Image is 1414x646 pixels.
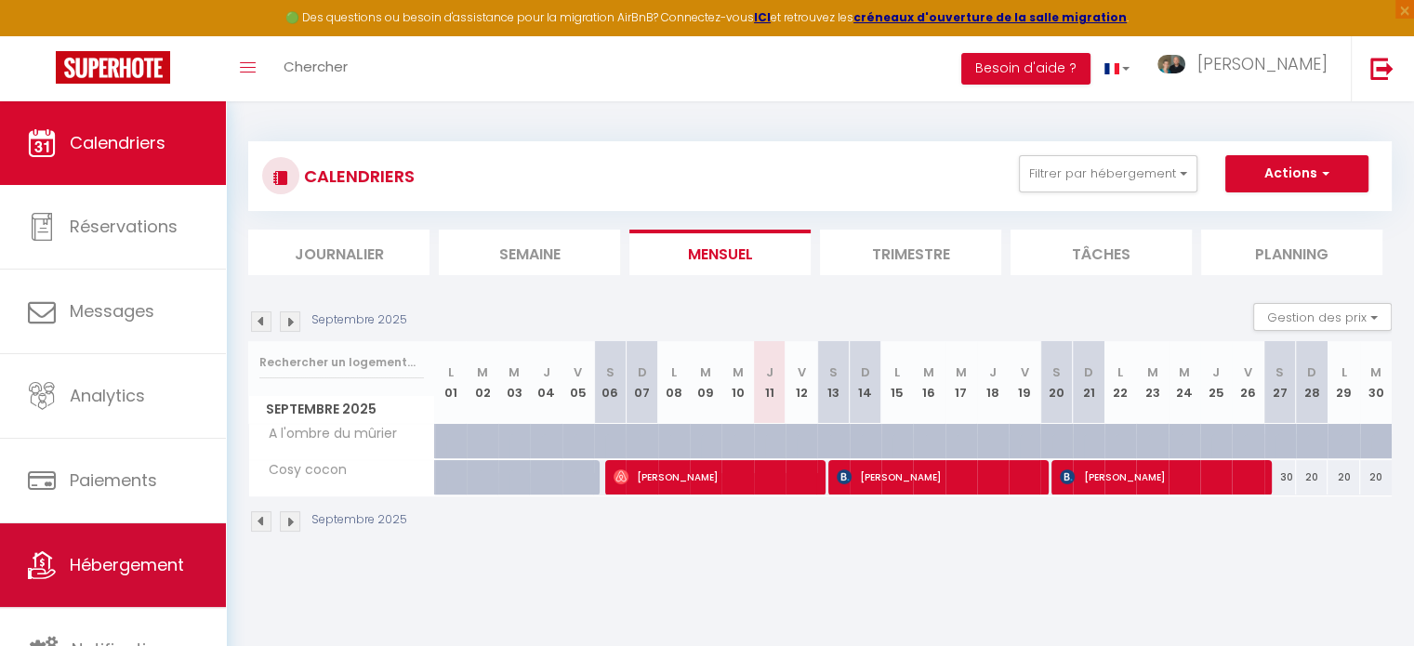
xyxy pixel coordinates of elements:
[658,341,690,424] th: 08
[923,363,934,381] abbr: M
[477,363,488,381] abbr: M
[913,341,945,424] th: 16
[721,341,753,424] th: 10
[1244,363,1252,381] abbr: V
[1019,155,1197,192] button: Filtrer par hébergement
[850,341,881,424] th: 14
[70,468,157,492] span: Paiements
[15,7,71,63] button: Ouvrir le widget de chat LiveChat
[70,131,165,154] span: Calendriers
[881,341,913,424] th: 15
[732,363,743,381] abbr: M
[70,299,154,323] span: Messages
[574,363,582,381] abbr: V
[70,215,178,238] span: Réservations
[894,363,900,381] abbr: L
[1253,303,1392,331] button: Gestion des prix
[448,363,454,381] abbr: L
[671,363,677,381] abbr: L
[817,341,849,424] th: 13
[562,341,594,424] th: 05
[798,363,806,381] abbr: V
[594,341,626,424] th: 06
[1084,363,1093,381] abbr: D
[638,363,647,381] abbr: D
[1169,341,1200,424] th: 24
[249,396,434,423] span: Septembre 2025
[700,363,711,381] abbr: M
[509,363,520,381] abbr: M
[311,311,407,329] p: Septembre 2025
[1197,52,1328,75] span: [PERSON_NAME]
[853,9,1127,25] strong: créneaux d'ouverture de la salle migration
[1073,341,1104,424] th: 21
[1104,341,1136,424] th: 22
[829,363,838,381] abbr: S
[1200,341,1232,424] th: 25
[977,341,1009,424] th: 18
[252,460,351,481] span: Cosy cocon
[1117,363,1123,381] abbr: L
[614,459,813,494] span: [PERSON_NAME]
[439,230,620,275] li: Semaine
[1370,57,1394,80] img: logout
[1157,55,1185,73] img: ...
[626,341,657,424] th: 07
[837,459,1037,494] span: [PERSON_NAME]
[1143,36,1351,101] a: ... [PERSON_NAME]
[945,341,977,424] th: 17
[248,230,429,275] li: Journalier
[861,363,870,381] abbr: D
[435,341,467,424] th: 01
[56,51,170,84] img: Super Booking
[1360,460,1392,494] div: 20
[1341,363,1346,381] abbr: L
[1212,363,1220,381] abbr: J
[1370,363,1381,381] abbr: M
[1232,341,1263,424] th: 26
[1060,459,1260,494] span: [PERSON_NAME]
[690,341,721,424] th: 09
[311,511,407,529] p: Septembre 2025
[70,553,184,576] span: Hébergement
[956,363,967,381] abbr: M
[1296,460,1328,494] div: 20
[1147,363,1158,381] abbr: M
[961,53,1090,85] button: Besoin d'aide ?
[786,341,817,424] th: 12
[530,341,562,424] th: 04
[1011,230,1192,275] li: Tâches
[252,424,402,444] span: A l'ombre du mûrier
[766,363,773,381] abbr: J
[1179,363,1190,381] abbr: M
[498,341,530,424] th: 03
[1360,341,1392,424] th: 30
[989,363,997,381] abbr: J
[1021,363,1029,381] abbr: V
[259,346,424,379] input: Rechercher un logement...
[1328,460,1359,494] div: 20
[820,230,1001,275] li: Trimestre
[629,230,811,275] li: Mensuel
[299,155,415,197] h3: CALENDRIERS
[754,9,771,25] a: ICI
[70,384,145,407] span: Analytics
[1009,341,1040,424] th: 19
[270,36,362,101] a: Chercher
[284,57,348,76] span: Chercher
[1307,363,1316,381] abbr: D
[1225,155,1368,192] button: Actions
[754,341,786,424] th: 11
[1264,460,1296,494] div: 30
[467,341,498,424] th: 02
[1136,341,1168,424] th: 23
[543,363,550,381] abbr: J
[606,363,614,381] abbr: S
[1328,341,1359,424] th: 29
[1296,341,1328,424] th: 28
[1040,341,1072,424] th: 20
[1275,363,1284,381] abbr: S
[1052,363,1061,381] abbr: S
[1201,230,1382,275] li: Planning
